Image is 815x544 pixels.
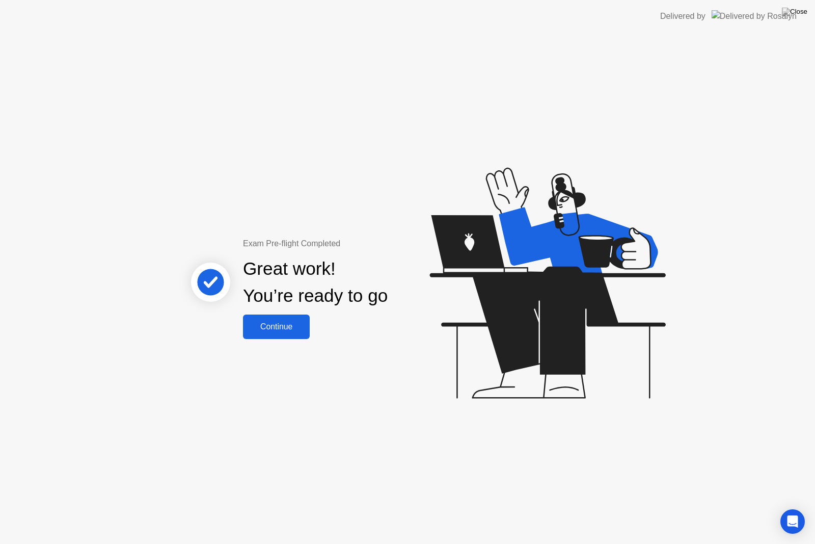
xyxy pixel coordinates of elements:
[243,315,310,339] button: Continue
[243,255,388,309] div: Great work! You’re ready to go
[660,10,705,22] div: Delivered by
[712,10,797,22] img: Delivered by Rosalyn
[782,8,807,16] img: Close
[780,509,805,534] div: Open Intercom Messenger
[243,238,453,250] div: Exam Pre-flight Completed
[246,322,307,331] div: Continue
